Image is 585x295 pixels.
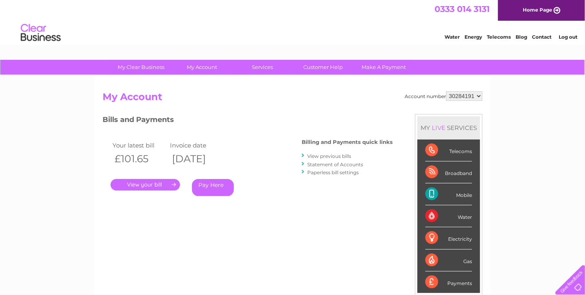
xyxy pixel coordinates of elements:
a: View previous bills [307,153,351,159]
a: My Account [169,60,235,75]
h2: My Account [103,91,482,106]
a: Telecoms [487,34,511,40]
div: Broadband [425,161,472,183]
a: Customer Help [291,60,356,75]
a: . [111,179,180,191]
div: Water [425,205,472,227]
th: [DATE] [168,151,225,167]
a: Energy [464,34,482,40]
a: Pay Here [192,179,234,196]
a: 0333 014 3131 [435,4,490,14]
a: Blog [516,34,527,40]
img: logo.png [20,21,61,45]
div: Gas [425,250,472,271]
h3: Bills and Payments [103,114,393,128]
div: Mobile [425,183,472,205]
div: LIVE [430,124,447,132]
a: My Clear Business [109,60,174,75]
td: Invoice date [168,140,225,151]
td: Your latest bill [111,140,168,151]
a: Make A Payment [351,60,417,75]
a: Water [445,34,460,40]
a: Paperless bill settings [307,169,359,175]
div: Payments [425,271,472,293]
a: Services [230,60,296,75]
div: Electricity [425,227,472,249]
div: Account number [405,91,482,101]
a: Log out [559,34,577,40]
div: MY SERVICES [417,116,480,139]
div: Telecoms [425,140,472,161]
th: £101.65 [111,151,168,167]
a: Statement of Accounts [307,161,363,167]
h4: Billing and Payments quick links [302,139,393,145]
a: Contact [532,34,551,40]
div: Clear Business is a trading name of Verastar Limited (registered in [GEOGRAPHIC_DATA] No. 3667643... [105,4,482,39]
